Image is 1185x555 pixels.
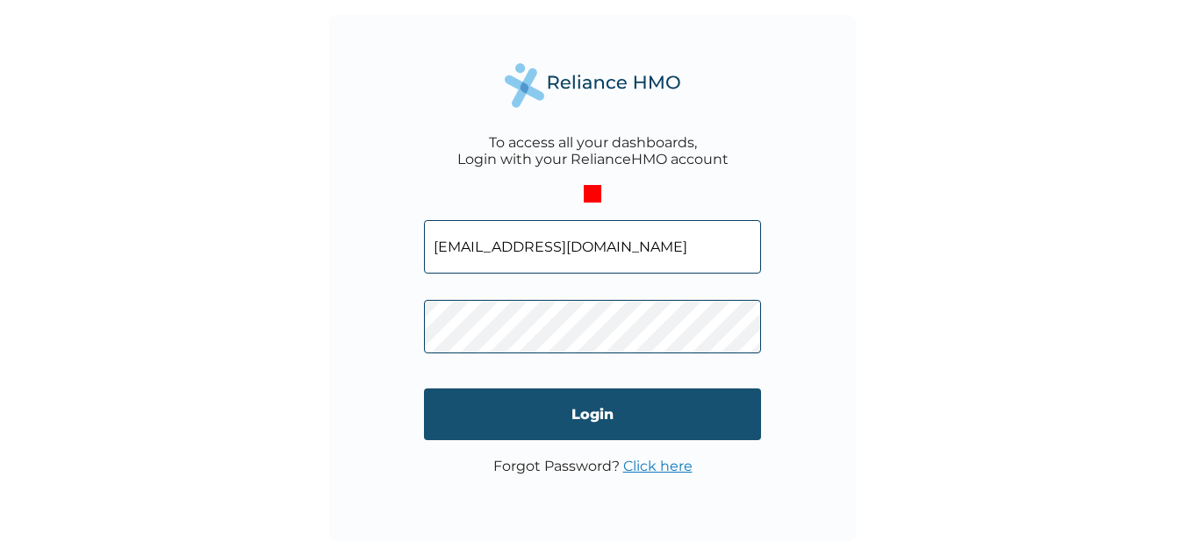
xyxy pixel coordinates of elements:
[424,388,761,440] input: Login
[424,220,761,274] input: Email address or HMO ID
[623,458,693,474] a: Click here
[493,458,693,474] p: Forgot Password?
[505,63,680,108] img: Reliance Health's Logo
[457,134,729,167] div: To access all your dashboards, Login with your RelianceHMO account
